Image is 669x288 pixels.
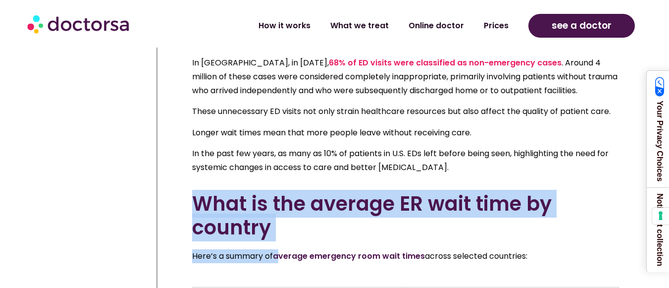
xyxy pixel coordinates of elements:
[329,57,562,68] a: 68% of ED visits were classified as non-emergency cases
[192,56,619,98] p: In [GEOGRAPHIC_DATA], in [DATE], . Around 4 million of these cases were considered completely ina...
[192,249,619,263] p: Here’s a summary of across selected countries:
[474,14,518,37] a: Prices
[192,147,619,174] p: In the past few years, as many as 10% of patients in U.S. EDs left before being seen, highlightin...
[552,18,612,34] span: see a doctor
[320,14,399,37] a: What we treat
[528,14,635,38] a: see a doctor
[249,14,320,37] a: How it works
[655,77,665,97] img: California Consumer Privacy Act (CCPA) Opt-Out Icon
[178,14,518,37] nav: Menu
[652,208,669,225] button: Your consent preferences for tracking technologies
[192,126,619,140] p: Longer wait times mean that more people leave without receiving care.
[399,14,474,37] a: Online doctor
[273,250,425,262] a: average emergency room wait times
[192,105,619,118] p: These unnecessary ED visits not only strain healthcare resources but also affect the quality of p...
[192,192,619,239] h2: What is the average ER wait time by country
